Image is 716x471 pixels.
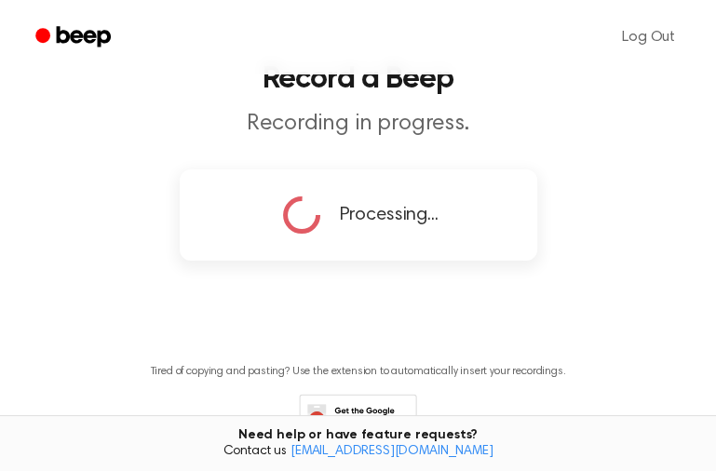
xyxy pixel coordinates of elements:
a: [EMAIL_ADDRESS][DOMAIN_NAME] [290,445,493,458]
p: Recording in progress. [22,109,694,140]
span: Contact us [11,444,705,461]
p: Tired of copying and pasting? Use the extension to automatically insert your recordings. [151,365,566,379]
span: Processing... [340,201,439,229]
a: Beep [22,20,128,56]
a: Log Out [603,15,694,60]
h1: Record a Beep [22,64,694,94]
